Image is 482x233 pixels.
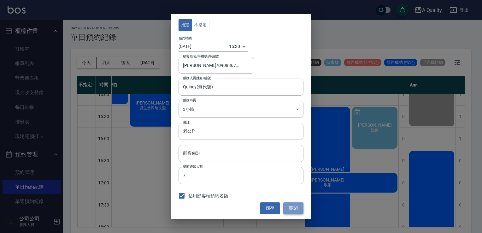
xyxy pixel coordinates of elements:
div: 3小時 [179,101,303,118]
label: 服務時長 [183,98,196,103]
button: 儲存 [260,202,280,214]
button: 指定 [179,19,192,31]
label: 提前通知天數 [183,164,203,169]
label: 預約時間 [179,36,192,41]
label: 服務人員姓名/編號 [183,76,211,81]
input: Choose date, selected date is 2025-10-04 [179,41,229,52]
button: 不指定 [192,19,209,31]
div: 15:30 [229,41,240,52]
span: 佔用顧客端預約名額 [188,193,228,199]
label: 備註 [183,120,190,125]
label: 顧客姓名/手機號碼/編號 [183,54,219,59]
button: 關閉 [283,202,303,214]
